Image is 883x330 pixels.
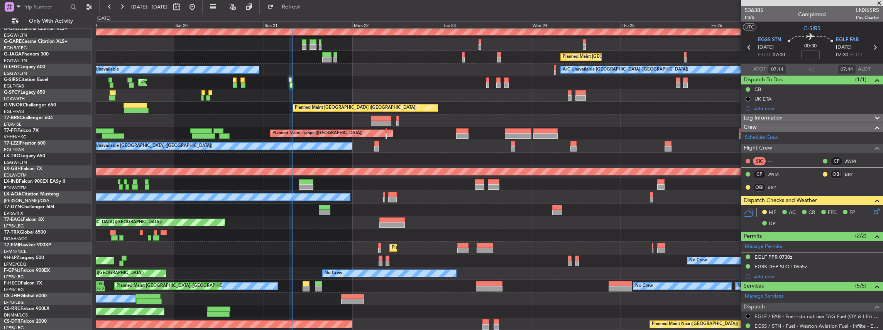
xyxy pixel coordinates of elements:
span: Flight Crew [744,144,772,153]
div: 05:29 Z [87,286,104,291]
div: [DATE] [97,15,110,22]
span: G-GAAL [4,27,22,31]
span: Refresh [275,4,308,10]
span: P3/5 [745,14,763,21]
span: G-SIRS [4,77,19,82]
a: EGGW/LTN [4,71,27,76]
span: CS-DTR [4,319,20,324]
span: T7-DYN [4,205,21,209]
span: T7-EAGL [4,217,23,222]
div: Planned Maint [GEOGRAPHIC_DATA] [392,242,465,254]
span: Permits [744,232,762,241]
a: LFMN/NCE [4,249,27,254]
a: DGAA/ACC [4,236,27,242]
div: Wed 24 [531,21,620,28]
a: VHHH/HKG [4,134,27,140]
div: EGLF PPR 0730z [754,254,792,260]
input: --:-- [768,65,787,74]
div: No Crew [689,255,707,266]
a: F-GPNJFalcon 900EX [4,268,50,273]
a: EGLF/FAB [4,109,24,114]
a: EGGW/LTN [4,58,27,64]
a: 9H-LPZLegacy 500 [4,256,44,260]
a: LX-AOACitation Mustang [4,192,59,197]
a: [PERSON_NAME]/QSA [4,198,49,204]
div: A/C Unavailable [87,64,119,76]
span: EGLF FAB [836,36,859,44]
span: FFC [828,209,837,217]
a: T7-TRXGlobal 6500 [4,230,46,235]
span: G-JAGA [4,52,22,57]
span: Dispatch [744,303,765,311]
div: Add new [754,273,879,280]
a: T7-EAGLFalcon 8X [4,217,44,222]
span: AC [789,209,796,217]
a: F-HECDFalcon 7X [4,281,42,286]
span: Leg Information [744,114,783,123]
span: G-SIRS [803,24,820,32]
button: Only With Activity [8,15,84,27]
span: T7-LZZI [4,141,20,146]
a: G-GAALCessna Citation XLS+ [4,27,68,31]
a: BRP [768,184,785,191]
a: G-JAGAPhenom 300 [4,52,49,57]
span: LX-GBH [4,167,21,171]
div: Tue 23 [442,21,531,28]
span: [DATE] [758,44,774,51]
a: CS-JHHGlobal 6000 [4,294,47,298]
a: EVRA/RIX [4,210,23,216]
span: 07:00 [773,51,785,59]
span: ELDT [850,51,863,59]
span: 536385 [745,6,763,14]
div: Fri 19 [85,21,174,28]
span: T7-EMI [4,243,19,247]
a: DNMM/LOS [4,312,28,318]
span: G-GARE [4,39,22,44]
a: G-SIRSCitation Excel [4,77,48,82]
span: 07:30 [836,51,848,59]
div: Thu 25 [620,21,709,28]
div: Mon 22 [352,21,441,28]
span: T7-TRX [4,230,20,235]
span: T7-BRE [4,116,20,120]
a: T7-LZZIPraetor 600 [4,141,46,146]
div: Unplanned Maint [GEOGRAPHIC_DATA] ([GEOGRAPHIC_DATA]) [35,217,162,228]
a: CS-DTRFalcon 2000 [4,319,47,324]
span: CR [809,209,815,217]
a: LFPB/LBG [4,300,24,305]
a: G-GARECessna Citation XLS+ [4,39,68,44]
span: T7-FFI [4,128,17,133]
a: LX-TROLegacy 650 [4,154,45,158]
div: UK ETA [754,96,771,102]
button: Refresh [264,1,310,13]
span: G-VNOR [4,103,23,108]
div: Sun 21 [263,21,352,28]
a: EGNR/CEG [4,45,27,51]
a: Manage Permits [745,243,782,251]
span: F-HECD [4,281,21,286]
a: LX-INBFalcon 900EX EASy II [4,179,65,184]
span: CS-RRC [4,306,20,311]
a: G-LEGCLegacy 600 [4,65,45,69]
div: Completed [798,10,826,19]
div: LFPB [86,281,103,286]
a: LFPB/LBG [4,287,24,293]
a: T7-FFIFalcon 7X [4,128,39,133]
div: - - [768,158,785,165]
span: DP [769,220,776,228]
span: MF [769,209,776,217]
input: --:-- [837,65,856,74]
div: Planned Maint Nice ([GEOGRAPHIC_DATA]) [652,318,738,330]
a: LFPB/LBG [4,274,24,280]
a: T7-DYNChallenger 604 [4,205,54,209]
span: 9H-LPZ [4,256,19,260]
div: A/C Unavailable [GEOGRAPHIC_DATA] ([GEOGRAPHIC_DATA]) [563,64,688,76]
span: LX-AOA [4,192,22,197]
a: LFPB/LBG [4,223,24,229]
a: BRP [845,171,862,178]
span: [DATE] - [DATE] [131,3,167,10]
span: ALDT [858,66,871,73]
button: UTC [743,24,756,30]
span: Pos Charter [856,14,879,21]
span: CS-JHH [4,294,20,298]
